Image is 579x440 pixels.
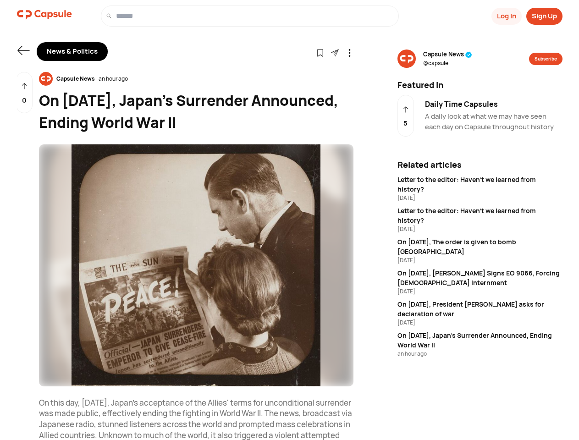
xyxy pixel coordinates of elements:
[99,75,128,83] div: an hour ago
[529,53,562,65] button: Subscribe
[526,8,562,25] button: Sign Up
[17,5,72,27] a: logo
[403,118,408,129] p: 5
[39,72,53,86] img: resizeImage
[397,256,562,264] div: [DATE]
[425,99,562,110] div: Daily Time Capsules
[397,194,562,202] div: [DATE]
[392,79,568,91] div: Featured In
[397,268,562,287] div: On [DATE], [PERSON_NAME] Signs EO 9066, Forcing [DEMOGRAPHIC_DATA] Internment
[39,89,353,133] div: On [DATE], Japan’s Surrender Announced, Ending World War II
[491,8,522,25] button: Log In
[39,144,353,386] img: resizeImage
[53,75,99,83] div: Capsule News
[397,206,562,225] div: Letter to the editor: Haven't we learned from history?
[423,59,472,67] span: @ capsule
[425,111,562,132] div: A daily look at what we may have seen each day on Capsule throughout history
[465,51,472,58] img: tick
[37,42,108,61] div: News & Politics
[397,159,562,171] div: Related articles
[397,350,562,358] div: an hour ago
[423,50,472,59] span: Capsule News
[397,175,562,194] div: Letter to the editor: Haven't we learned from history?
[397,237,562,256] div: On [DATE], The order is given to bomb [GEOGRAPHIC_DATA]
[397,287,562,296] div: [DATE]
[397,299,562,319] div: On [DATE], President [PERSON_NAME] asks for declaration of war
[397,319,562,327] div: [DATE]
[397,330,562,350] div: On [DATE], Japan’s Surrender Announced, Ending World War II
[17,5,72,24] img: logo
[397,49,416,68] img: resizeImage
[397,225,562,233] div: [DATE]
[22,95,27,106] p: 0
